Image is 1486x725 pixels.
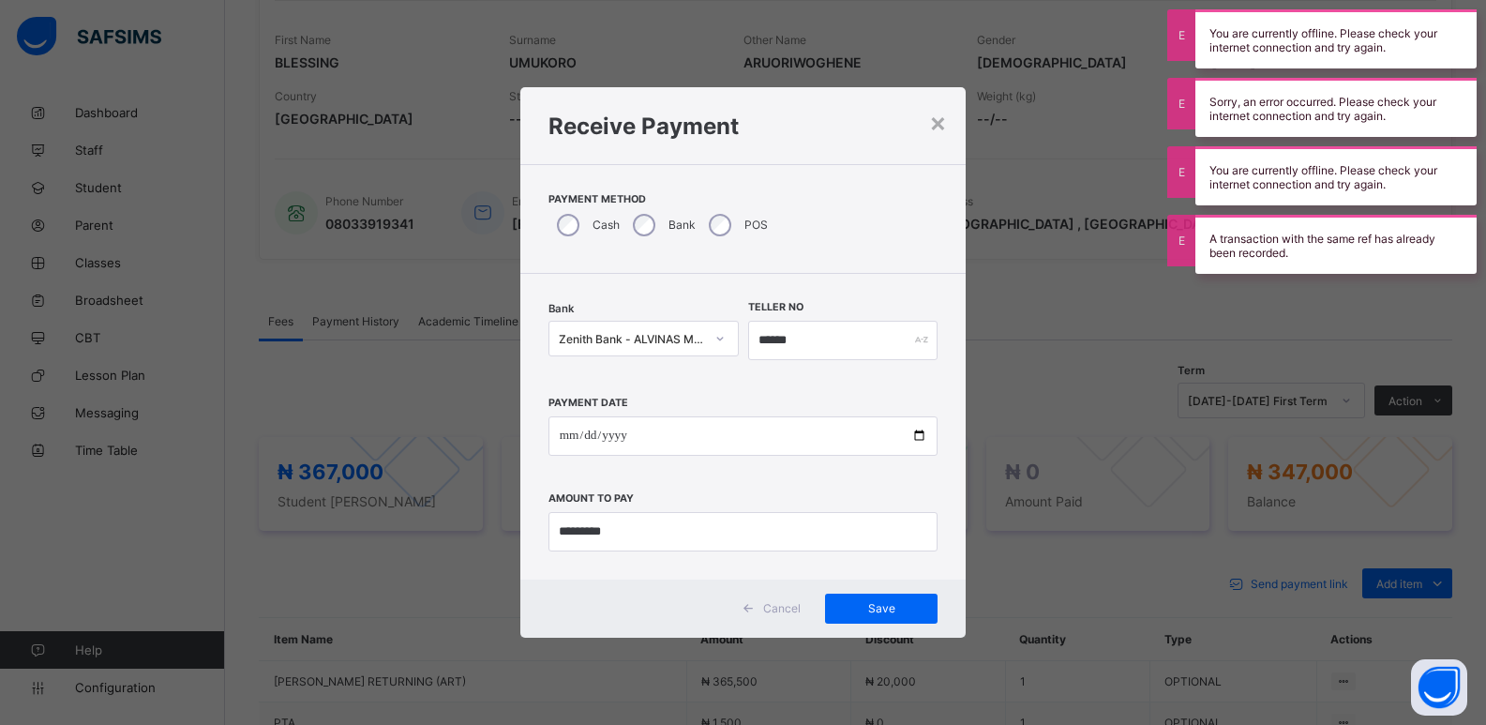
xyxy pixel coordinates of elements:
div: You are currently offline. Please check your internet connection and try again. [1195,9,1477,68]
div: Sorry, an error occurred. Please check your internet connection and try again. [1195,78,1477,137]
label: Teller No [748,301,803,313]
div: A transaction with the same ref has already been recorded. [1195,215,1477,274]
label: Payment Date [548,397,628,409]
label: Bank [668,218,696,232]
span: Payment Method [548,193,938,205]
label: POS [744,218,768,232]
label: Amount to pay [548,492,634,505]
label: Cash [593,218,620,232]
div: × [929,106,947,138]
h1: Receive Payment [548,113,938,140]
div: Zenith Bank - ALVINAS MODEL PRIMARY SCHOOL [559,331,704,345]
span: Bank [548,302,574,315]
span: Cancel [763,601,801,615]
button: Open asap [1411,659,1467,716]
div: You are currently offline. Please check your internet connection and try again. [1195,146,1477,205]
span: Save [839,601,923,615]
